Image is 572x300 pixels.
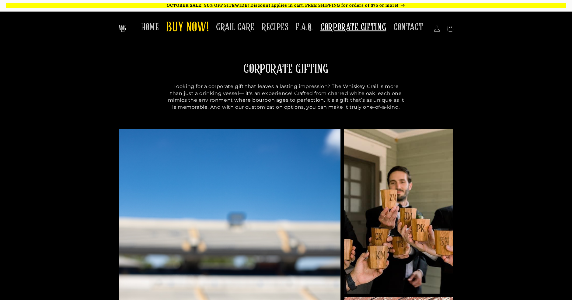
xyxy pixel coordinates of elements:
h2: CORPORATE GIFTING [167,61,405,77]
a: F.A.Q. [292,18,317,37]
a: HOME [138,18,162,37]
span: CONTACT [393,21,423,33]
a: CONTACT [390,18,427,37]
p: Looking for a corporate gift that leaves a lasting impression? The Whiskey Grail is more than jus... [167,83,405,111]
span: RECIPES [262,21,288,33]
span: CORPORATE GIFTING [320,21,386,33]
p: OCTOBER SALE! 30% OFF SITEWIDE! Discount applies in cart. FREE SHIPPING for orders of $75 or more! [6,3,566,8]
a: CORPORATE GIFTING [317,18,390,37]
span: BUY NOW! [166,19,209,36]
a: GRAIL CARE [212,18,258,37]
span: GRAIL CARE [216,21,254,33]
a: RECIPES [258,18,292,37]
span: F.A.Q. [296,21,313,33]
a: BUY NOW! [162,16,212,40]
img: The Whiskey Grail [119,25,126,32]
span: HOME [141,21,159,33]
